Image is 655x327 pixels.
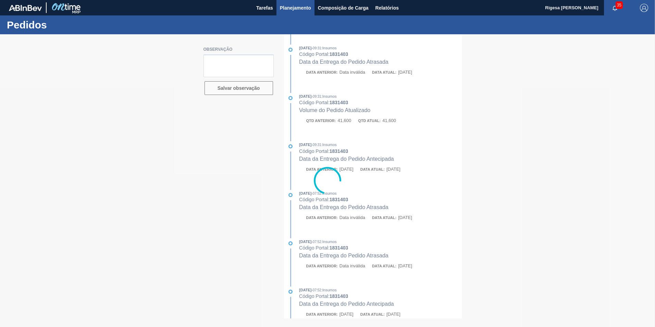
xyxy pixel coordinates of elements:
span: 35 [616,1,623,9]
h1: Pedidos [7,21,128,29]
img: Logout [640,4,648,12]
span: Composição de Carga [318,4,369,12]
span: Tarefas [256,4,273,12]
img: TNhmsLtSVTkK8tSr43FrP2fwEKptu5GPRR3wAAAABJRU5ErkJggg== [9,5,42,11]
span: Planejamento [280,4,311,12]
button: Notificações [604,3,626,13]
span: Relatórios [375,4,399,12]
